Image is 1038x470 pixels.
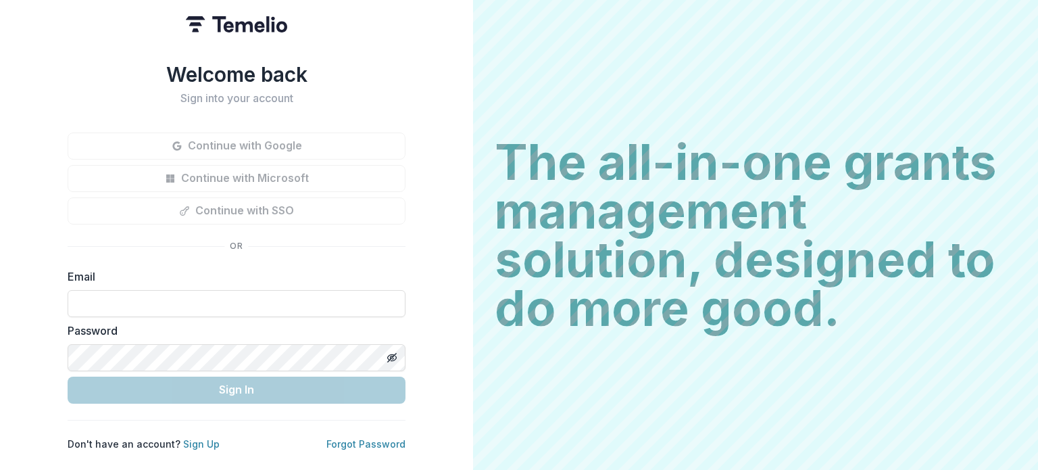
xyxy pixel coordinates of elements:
button: Sign In [68,377,405,404]
h1: Welcome back [68,62,405,87]
h2: Sign into your account [68,92,405,105]
label: Password [68,323,397,339]
img: Temelio [186,16,287,32]
button: Continue with Microsoft [68,165,405,192]
button: Continue with Google [68,133,405,160]
label: Email [68,268,397,285]
a: Forgot Password [326,438,405,450]
button: Continue with SSO [68,197,405,225]
button: Toggle password visibility [381,347,403,369]
a: Sign Up [183,438,220,450]
p: Don't have an account? [68,437,220,451]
